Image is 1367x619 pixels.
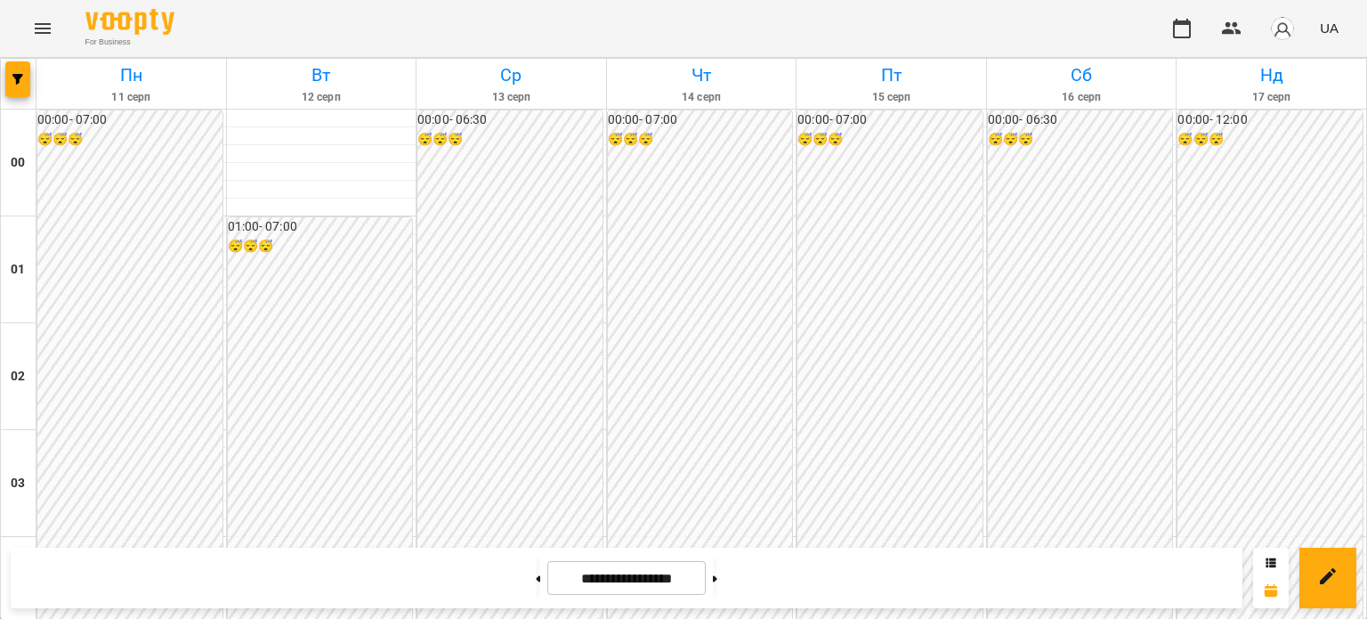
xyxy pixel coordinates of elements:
[39,89,223,106] h6: 11 серп
[1177,110,1363,130] h6: 00:00 - 12:00
[610,89,794,106] h6: 14 серп
[1270,16,1295,41] img: avatar_s.png
[11,260,25,280] h6: 01
[1177,130,1363,150] h6: 😴😴😴
[228,237,413,257] h6: 😴😴😴
[37,130,222,150] h6: 😴😴😴
[1179,61,1363,89] h6: Нд
[1320,19,1339,37] span: UA
[11,474,25,493] h6: 03
[797,130,983,150] h6: 😴😴😴
[417,130,603,150] h6: 😴😴😴
[11,367,25,387] h6: 02
[419,61,603,89] h6: Ср
[1179,89,1363,106] h6: 17 серп
[11,153,25,173] h6: 00
[417,110,603,130] h6: 00:00 - 06:30
[988,110,1173,130] h6: 00:00 - 06:30
[799,61,983,89] h6: Пт
[608,130,793,150] h6: 😴😴😴
[990,61,1174,89] h6: Сб
[608,110,793,130] h6: 00:00 - 07:00
[85,37,174,48] span: For Business
[797,110,983,130] h6: 00:00 - 07:00
[799,89,983,106] h6: 15 серп
[990,89,1174,106] h6: 16 серп
[988,130,1173,150] h6: 😴😴😴
[85,9,174,35] img: Voopty Logo
[230,61,414,89] h6: Вт
[610,61,794,89] h6: Чт
[39,61,223,89] h6: Пн
[37,110,222,130] h6: 00:00 - 07:00
[1313,12,1346,45] button: UA
[21,7,64,50] button: Menu
[230,89,414,106] h6: 12 серп
[419,89,603,106] h6: 13 серп
[228,217,413,237] h6: 01:00 - 07:00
